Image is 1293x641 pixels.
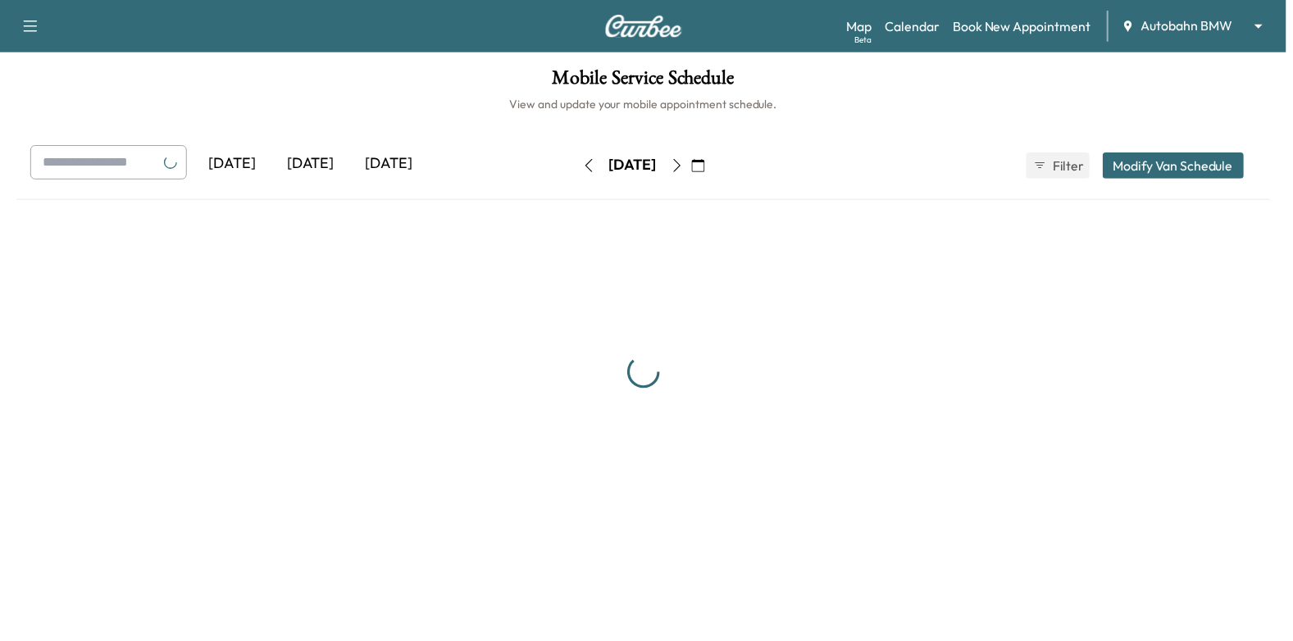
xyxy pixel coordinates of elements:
[890,16,945,36] a: Calendar
[1109,153,1250,180] button: Modify Van Schedule
[608,15,686,38] img: Curbee Logo
[16,69,1277,97] h1: Mobile Service Schedule
[851,16,876,36] a: MapBeta
[273,146,352,184] div: [DATE]
[1147,16,1239,35] span: Autobahn BMW
[352,146,430,184] div: [DATE]
[859,34,876,46] div: Beta
[958,16,1096,36] a: Book New Appointment
[194,146,273,184] div: [DATE]
[612,156,660,176] div: [DATE]
[16,97,1277,113] h6: View and update your mobile appointment schedule.
[1059,157,1088,176] span: Filter
[1031,153,1095,180] button: Filter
